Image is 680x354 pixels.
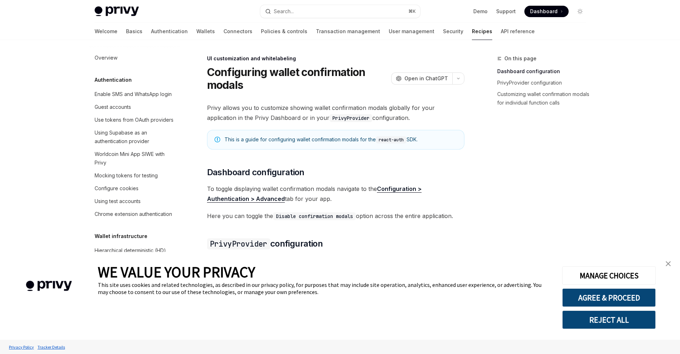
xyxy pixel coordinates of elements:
[274,7,294,16] div: Search...
[95,90,172,98] div: Enable SMS and WhatsApp login
[225,136,457,143] div: This is a guide for configuring wallet confirmation modals for the SDK.
[151,23,188,40] a: Authentication
[95,128,176,146] div: Using Supabase as an authentication provider
[126,23,142,40] a: Basics
[89,101,180,113] a: Guest accounts
[36,341,67,353] a: Tracker Details
[95,210,172,218] div: Chrome extension authentication
[89,113,180,126] a: Use tokens from OAuth providers
[207,66,388,91] h1: Configuring wallet confirmation modals
[207,184,464,204] span: To toggle displaying wallet confirmation modals navigate to the tab for your app.
[89,169,180,182] a: Mocking tokens for testing
[574,6,586,17] button: Toggle dark mode
[89,126,180,148] a: Using Supabase as an authentication provider
[95,197,141,206] div: Using test accounts
[389,23,434,40] a: User management
[89,244,180,265] a: Hierarchical deterministic (HD) wallets
[95,103,131,111] div: Guest accounts
[215,137,220,142] svg: Note
[95,23,117,40] a: Welcome
[207,211,464,221] span: Here you can toggle the option across the entire application.
[7,341,36,353] a: Privacy Policy
[273,212,356,220] code: Disable confirmation modals
[95,184,138,193] div: Configure cookies
[316,23,380,40] a: Transaction management
[562,310,656,329] button: REJECT ALL
[501,23,535,40] a: API reference
[95,150,176,167] div: Worldcoin Mini App SIWE with Privy
[95,54,117,62] div: Overview
[329,114,372,122] code: PrivyProvider
[661,257,675,271] a: close banner
[443,23,463,40] a: Security
[524,6,569,17] a: Dashboard
[530,8,558,15] span: Dashboard
[473,8,488,15] a: Demo
[496,8,516,15] a: Support
[562,266,656,285] button: MANAGE CHOICES
[376,136,407,143] code: react-auth
[207,238,270,249] code: PrivyProvider
[497,66,591,77] a: Dashboard configuration
[89,195,180,208] a: Using test accounts
[261,23,307,40] a: Policies & controls
[95,246,176,263] div: Hierarchical deterministic (HD) wallets
[95,171,158,180] div: Mocking tokens for testing
[497,88,591,108] a: Customizing wallet confirmation modals for individual function calls
[404,75,448,82] span: Open in ChatGPT
[98,263,255,281] span: WE VALUE YOUR PRIVACY
[196,23,215,40] a: Wallets
[89,88,180,101] a: Enable SMS and WhatsApp login
[504,54,537,63] span: On this page
[223,23,252,40] a: Connectors
[497,77,591,88] a: PrivyProvider configuration
[98,281,551,295] div: This site uses cookies and related technologies, as described in our privacy policy, for purposes...
[562,288,656,307] button: AGREE & PROCEED
[95,76,132,84] h5: Authentication
[95,232,147,241] h5: Wallet infrastructure
[207,238,323,249] span: configuration
[89,148,180,169] a: Worldcoin Mini App SIWE with Privy
[408,9,416,14] span: ⌘ K
[207,55,464,62] div: UI customization and whitelabeling
[95,116,173,124] div: Use tokens from OAuth providers
[89,208,180,221] a: Chrome extension authentication
[207,167,304,178] span: Dashboard configuration
[391,72,452,85] button: Open in ChatGPT
[89,182,180,195] a: Configure cookies
[472,23,492,40] a: Recipes
[89,51,180,64] a: Overview
[11,270,87,302] img: company logo
[260,5,420,18] button: Open search
[666,261,671,266] img: close banner
[95,6,139,16] img: light logo
[207,103,464,123] span: Privy allows you to customize showing wallet confirmation modals globally for your application in...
